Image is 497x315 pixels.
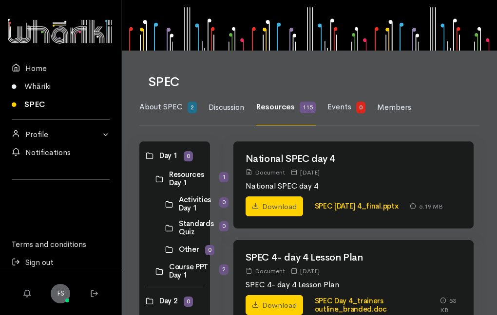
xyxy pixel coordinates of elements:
[246,167,285,177] div: Document
[246,252,462,263] h2: SPEC 4- day 4 Lesson Plan
[300,102,316,113] span: 115
[246,266,285,276] div: Document
[209,102,244,112] span: Discussion
[246,196,303,217] a: Download
[188,102,197,113] span: 2
[327,102,351,112] span: Events
[256,102,295,112] span: Resources
[315,296,387,314] a: SPEC Day 4_trainers outline_branded.doc
[291,266,320,276] div: [DATE]
[315,201,399,210] a: SPEC [DATE] 4_final.pptx
[410,201,443,211] div: 6.19 MB
[41,186,80,197] iframe: LinkedIn Embedded Content
[356,102,365,113] span: 0
[246,279,462,291] p: SPEC 4- day 4 Lesson Plan
[256,89,316,125] a: Resources 115
[440,296,461,315] div: 53 KB
[246,154,462,164] h2: National SPEC day 4
[291,167,320,177] div: [DATE]
[377,102,411,112] span: Members
[139,102,183,112] span: About SPEC
[377,90,411,125] a: Members
[139,89,197,125] a: About SPEC 2
[327,89,365,125] a: Events 0
[246,180,462,192] p: National SPEC day 4
[209,90,244,125] a: Discussion
[51,284,70,303] a: FS
[148,75,468,89] h1: SPEC
[12,186,110,209] div: Follow us on LinkedIn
